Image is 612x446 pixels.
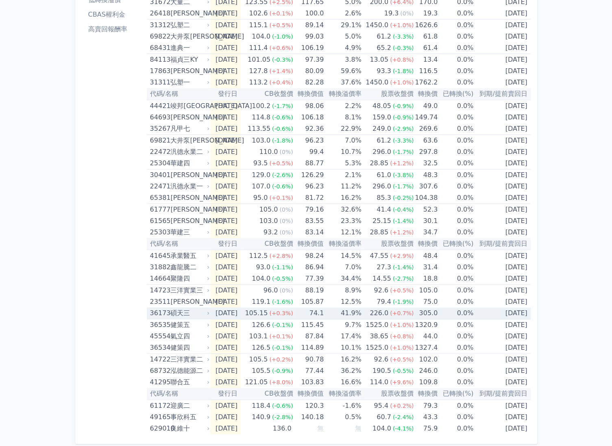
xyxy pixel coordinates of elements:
[241,238,293,250] th: CB收盤價
[438,204,473,216] td: 0.0%
[438,77,473,88] td: 0.0%
[438,238,473,250] th: 已轉換(%)
[150,123,169,134] div: 35267
[269,79,293,86] span: (+0.4%)
[170,227,208,238] div: 華建三
[293,8,324,19] td: 100.0
[414,135,438,147] td: 63.6
[272,264,293,271] span: (-1.1%)
[375,31,393,42] div: 61.2
[211,8,241,19] td: [DATE]
[393,137,414,144] span: (-3.3%)
[438,227,473,238] td: 0.0%
[393,172,414,178] span: (-3.8%)
[293,192,324,204] td: 81.72
[473,42,530,54] td: [DATE]
[85,8,144,21] a: CBAS權利金
[473,192,530,204] td: [DATE]
[324,54,362,66] td: 3.8%
[293,169,324,181] td: 126.29
[150,65,169,77] div: 17863
[272,33,293,40] span: (-1.0%)
[293,54,324,66] td: 97.39
[414,227,438,238] td: 34.7
[272,137,293,144] span: (-1.8%)
[279,229,293,236] span: (0%)
[293,42,324,54] td: 106.19
[438,19,473,31] td: 0.0%
[293,19,324,31] td: 89.14
[324,250,362,262] td: 14.5%
[279,218,293,224] span: (0%)
[170,19,208,31] div: 弘塑二
[324,146,362,158] td: 10.7%
[269,10,293,17] span: (+0.1%)
[250,112,272,123] div: 114.8
[390,79,414,86] span: (+1.0%)
[324,158,362,169] td: 5.3%
[393,264,414,271] span: (-1.4%)
[247,250,269,262] div: 112.5
[211,262,241,273] td: [DATE]
[371,100,393,112] div: 48.05
[150,19,169,31] div: 31312
[414,65,438,77] td: 116.5
[211,273,241,285] td: [DATE]
[147,238,211,250] th: 代碼/名稱
[375,65,393,77] div: 93.3
[324,112,362,123] td: 8.1%
[150,250,169,262] div: 41645
[170,135,208,146] div: 大井泵[PERSON_NAME]
[150,135,169,146] div: 69821
[375,262,393,273] div: 27.3
[473,54,530,66] td: [DATE]
[473,146,530,158] td: [DATE]
[438,8,473,19] td: 0.0%
[438,250,473,262] td: 0.0%
[390,160,414,167] span: (+1.2%)
[368,158,390,169] div: 28.85
[170,215,208,227] div: [PERSON_NAME]
[473,204,530,216] td: [DATE]
[293,135,324,147] td: 96.23
[473,169,530,181] td: [DATE]
[414,112,438,123] td: 149.74
[414,88,438,100] th: 轉換價
[170,158,208,169] div: 華建四
[473,158,530,169] td: [DATE]
[250,31,272,42] div: 104.0
[293,227,324,238] td: 83.14
[150,54,169,65] div: 84113
[393,195,414,201] span: (-0.2%)
[393,45,414,51] span: (-0.3%)
[150,192,169,204] div: 65381
[272,275,293,282] span: (-0.5%)
[170,42,208,54] div: 進典一
[211,250,241,262] td: [DATE]
[272,183,293,190] span: (-0.6%)
[324,19,362,31] td: 29.1%
[269,160,293,167] span: (+0.5%)
[438,54,473,66] td: 0.0%
[272,103,293,109] span: (-1.7%)
[211,146,241,158] td: [DATE]
[150,146,169,158] div: 22472
[247,19,269,31] div: 115.1
[269,195,293,201] span: (+0.1%)
[170,192,208,204] div: [PERSON_NAME]
[252,192,270,204] div: 95.0
[211,227,241,238] td: [DATE]
[414,31,438,42] td: 61.8
[393,218,414,224] span: (-1.4%)
[211,169,241,181] td: [DATE]
[414,8,438,19] td: 19.3
[279,149,293,155] span: (0%)
[247,77,269,88] div: 113.2
[170,112,208,123] div: [PERSON_NAME]
[150,215,169,227] div: 61565
[393,33,414,40] span: (-3.3%)
[324,42,362,54] td: 4.9%
[364,19,390,31] div: 1450.0
[269,45,293,51] span: (+0.6%)
[375,169,393,181] div: 61.0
